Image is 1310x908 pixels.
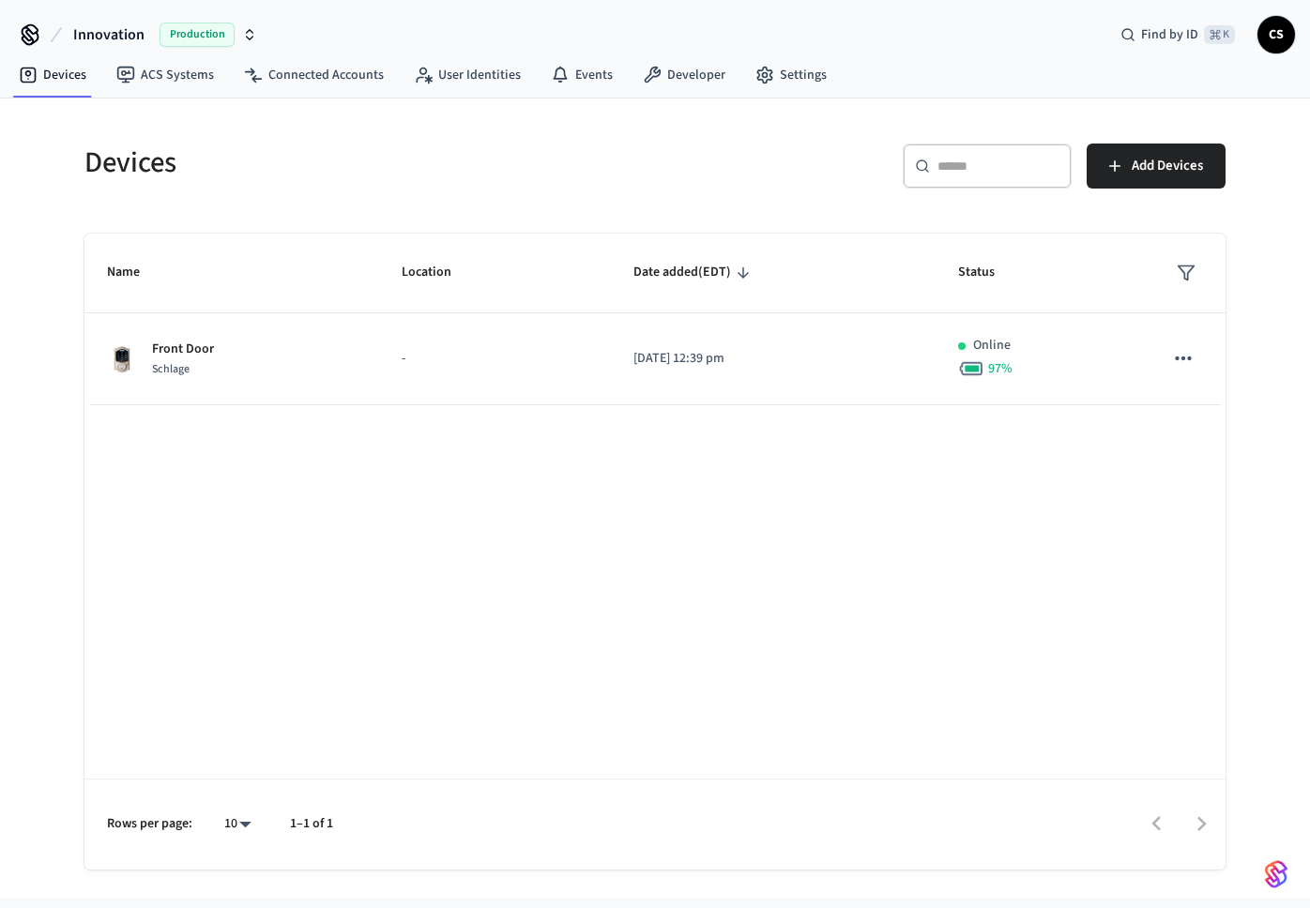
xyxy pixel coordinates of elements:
div: 10 [215,810,260,838]
a: Settings [740,58,842,92]
p: Rows per page: [107,814,192,834]
button: CS [1257,16,1295,53]
table: sticky table [84,234,1226,405]
a: Developer [628,58,740,92]
button: Add Devices [1087,144,1226,189]
div: Find by ID⌘ K [1105,18,1250,52]
span: Production [160,23,235,47]
span: Innovation [73,23,145,46]
p: [DATE] 12:39 pm [633,349,913,369]
span: Add Devices [1132,154,1203,178]
img: SeamLogoGradient.69752ec5.svg [1265,859,1287,889]
h5: Devices [84,144,644,182]
p: Front Door [152,340,214,359]
span: 97 % [988,359,1013,378]
p: Online [973,336,1011,356]
span: Date added(EDT) [633,258,755,287]
a: User Identities [399,58,536,92]
a: ACS Systems [101,58,229,92]
p: 1–1 of 1 [290,814,333,834]
p: - [402,349,588,369]
a: Devices [4,58,101,92]
span: CS [1259,18,1293,52]
span: Status [958,258,1019,287]
span: Find by ID [1141,25,1198,44]
a: Events [536,58,628,92]
span: Name [107,258,164,287]
a: Connected Accounts [229,58,399,92]
img: Schlage Sense Smart Deadbolt with Camelot Trim, Front [107,344,137,374]
span: Schlage [152,361,190,377]
span: ⌘ K [1204,25,1235,44]
span: Location [402,258,476,287]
